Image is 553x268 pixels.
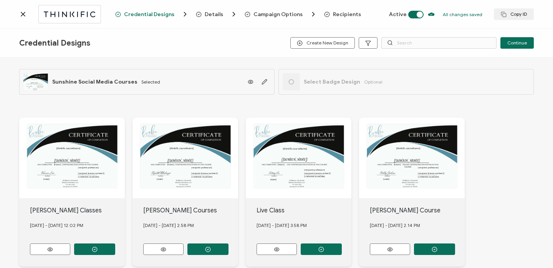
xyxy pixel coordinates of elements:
[115,10,189,18] span: Credential Designs
[43,10,97,19] img: thinkific.svg
[370,215,465,236] div: [DATE] - [DATE] 2.14 PM
[19,38,90,48] span: Credential Designs
[205,12,223,17] span: Details
[389,11,407,18] span: Active
[143,215,238,236] div: [DATE] - [DATE] 2.58 PM
[257,206,352,215] div: Live Class
[500,37,534,49] button: Continue
[304,79,360,85] span: Select Badge Design
[290,37,355,49] button: Create New Design
[245,10,317,18] span: Campaign Options
[141,79,160,85] span: Selected
[253,12,303,17] span: Campaign Options
[333,12,361,17] span: Recipients
[381,37,497,49] input: Search
[324,12,361,17] span: Recipients
[257,215,352,236] div: [DATE] - [DATE] 3.58 PM
[297,40,348,46] span: Create New Design
[196,10,238,18] span: Details
[30,206,125,215] div: [PERSON_NAME] Classes
[30,215,125,236] div: [DATE] - [DATE] 12.02 PM
[494,8,534,20] button: Copy ID
[115,10,361,18] div: Breadcrumb
[507,41,527,45] span: Continue
[364,79,382,85] span: Optional
[52,79,137,85] span: Sunshine Social Media Courses
[515,231,553,268] iframe: Chat Widget
[443,12,482,17] p: All changes saved
[124,12,174,17] span: Credential Designs
[370,206,465,215] div: [PERSON_NAME] Course
[143,206,238,215] div: [PERSON_NAME] Courses
[501,12,527,17] span: Copy ID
